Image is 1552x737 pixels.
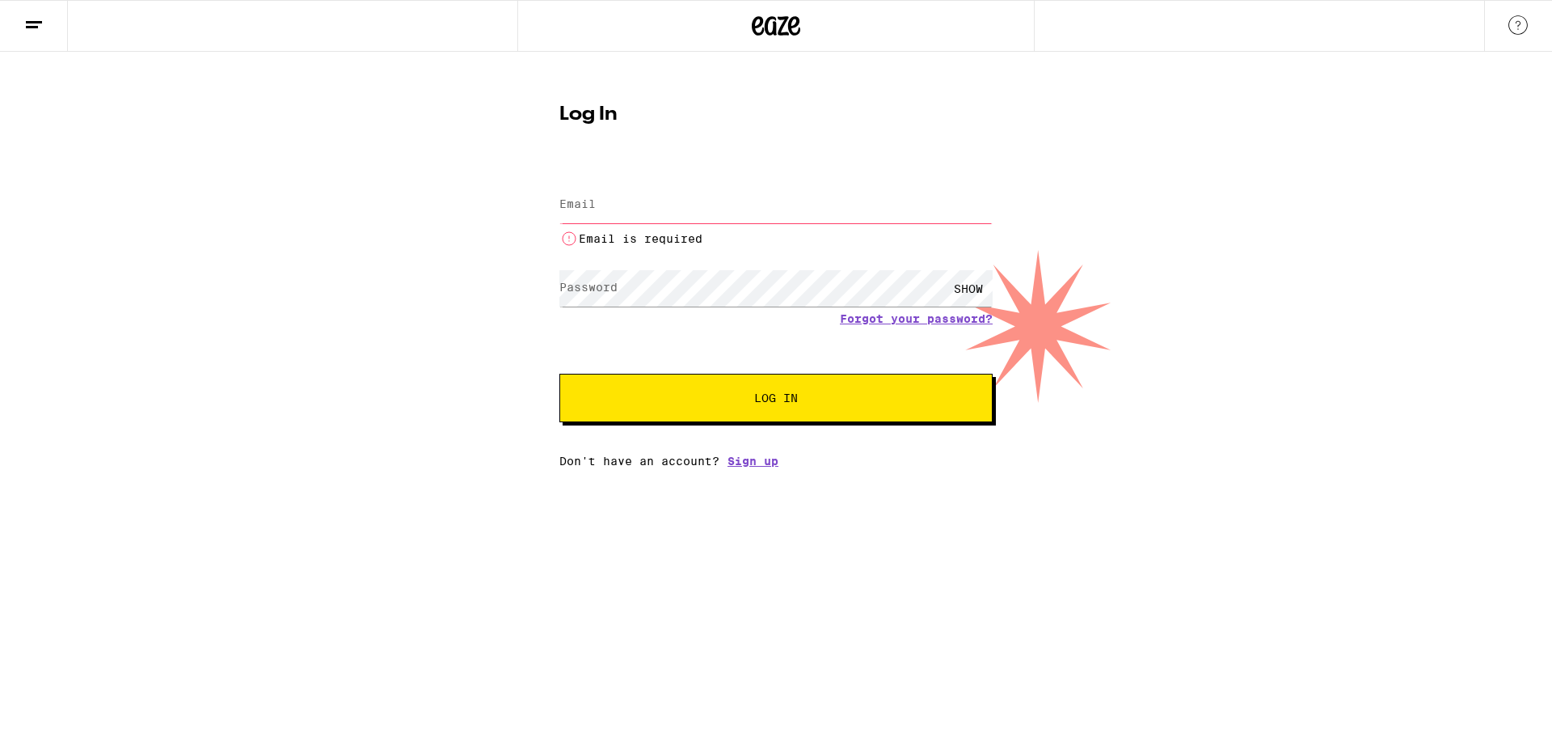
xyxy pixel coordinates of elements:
a: Forgot your password? [840,312,993,325]
button: Log In [559,374,993,422]
h1: Log In [559,105,993,125]
li: Email is required [559,229,993,248]
a: Sign up [727,455,778,468]
label: Password [559,281,618,294]
div: Don't have an account? [559,455,993,468]
div: SHOW [944,270,993,307]
span: Log In [754,392,798,404]
label: Email [559,197,596,210]
input: Email [559,187,993,223]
